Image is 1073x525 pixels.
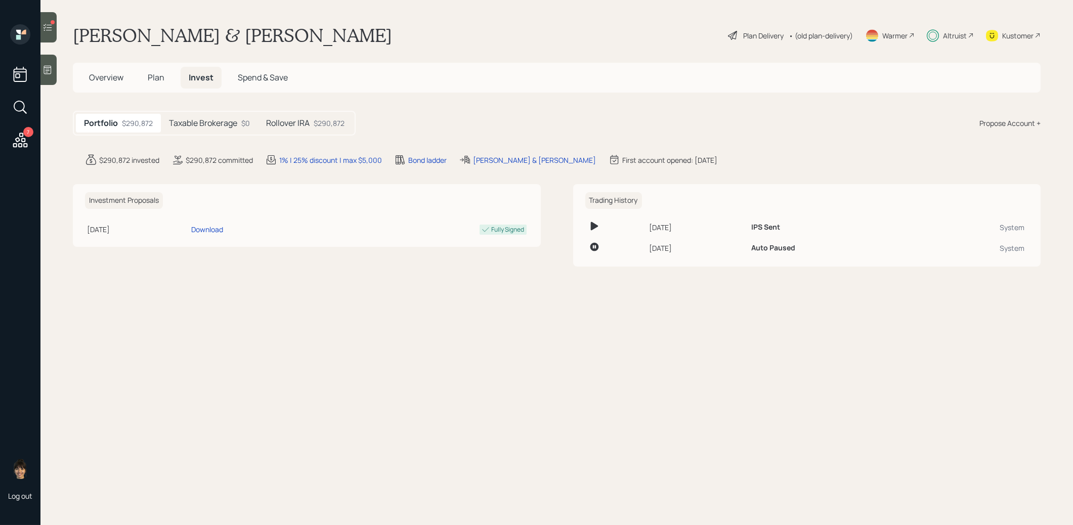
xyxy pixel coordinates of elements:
span: Plan [148,72,164,83]
div: $0 [241,118,250,128]
h5: Taxable Brokerage [169,118,237,128]
span: Spend & Save [238,72,288,83]
div: Altruist [943,30,967,41]
div: Bond ladder [408,155,447,165]
div: First account opened: [DATE] [622,155,717,165]
div: $290,872 [122,118,153,128]
h6: Investment Proposals [85,192,163,209]
h5: Portfolio [84,118,118,128]
div: $290,872 [314,118,345,128]
div: [DATE] [650,243,744,253]
div: • (old plan-delivery) [789,30,853,41]
h6: Auto Paused [751,244,795,252]
div: $290,872 invested [99,155,159,165]
div: Kustomer [1002,30,1034,41]
div: Fully Signed [492,225,525,234]
span: Overview [89,72,123,83]
div: [PERSON_NAME] & [PERSON_NAME] [473,155,596,165]
div: $290,872 committed [186,155,253,165]
h1: [PERSON_NAME] & [PERSON_NAME] [73,24,392,47]
div: System [924,222,1024,233]
div: 7 [23,127,33,137]
h5: Rollover IRA [266,118,310,128]
div: Propose Account + [979,118,1041,128]
div: Warmer [882,30,908,41]
span: Invest [189,72,213,83]
img: treva-nostdahl-headshot.png [10,459,30,479]
div: 1% | 25% discount | max $5,000 [279,155,382,165]
div: [DATE] [87,224,187,235]
div: Plan Delivery [743,30,784,41]
div: Download [191,224,223,235]
div: System [924,243,1024,253]
h6: IPS Sent [751,223,780,232]
h6: Trading History [585,192,642,209]
div: Log out [8,491,32,501]
div: [DATE] [650,222,744,233]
